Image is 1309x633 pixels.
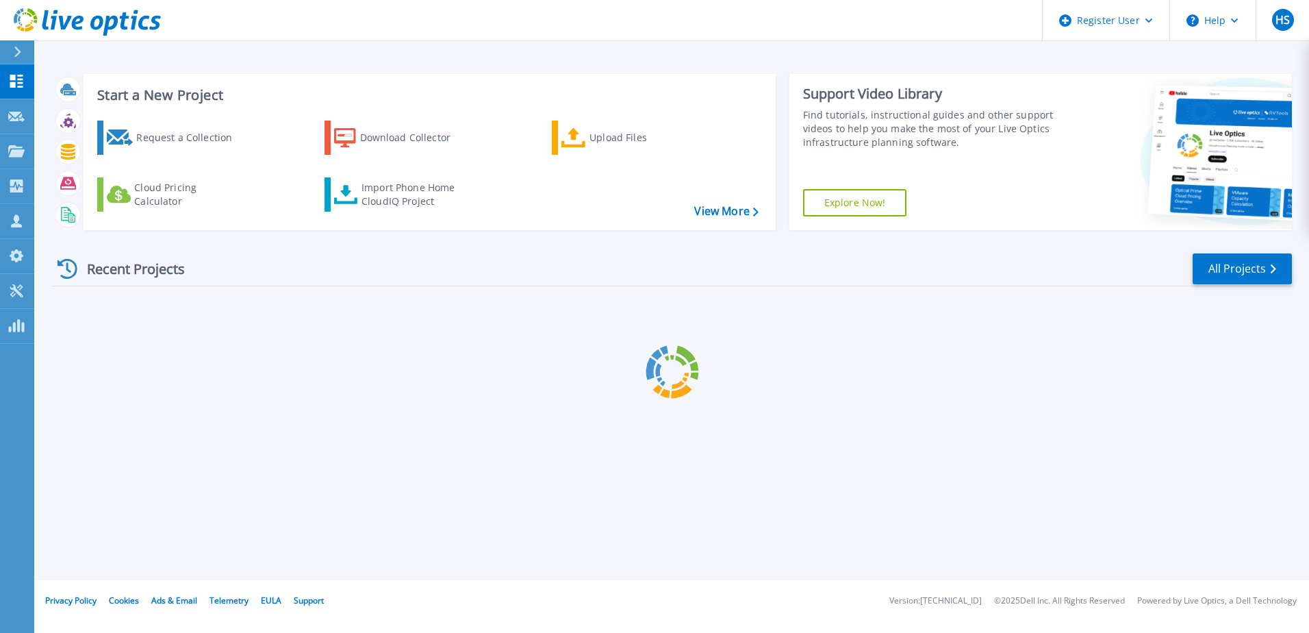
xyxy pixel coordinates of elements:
div: Upload Files [589,124,699,151]
div: Find tutorials, instructional guides and other support videos to help you make the most of your L... [803,108,1059,149]
a: Cloud Pricing Calculator [97,177,250,212]
div: Request a Collection [136,124,246,151]
a: EULA [261,595,281,606]
div: Recent Projects [53,252,203,286]
li: © 2025 Dell Inc. All Rights Reserved [994,597,1125,606]
a: Request a Collection [97,121,250,155]
a: View More [694,205,758,218]
a: Support [294,595,324,606]
a: Cookies [109,595,139,606]
li: Version: [TECHNICAL_ID] [889,597,982,606]
a: Download Collector [325,121,477,155]
div: Cloud Pricing Calculator [134,181,244,208]
a: Explore Now! [803,189,907,216]
li: Powered by Live Optics, a Dell Technology [1137,597,1297,606]
a: Telemetry [209,595,249,606]
a: Ads & Email [151,595,197,606]
a: Upload Files [552,121,704,155]
h3: Start a New Project [97,88,758,103]
div: Import Phone Home CloudIQ Project [361,181,468,208]
span: HS [1275,14,1290,25]
div: Download Collector [360,124,470,151]
a: Privacy Policy [45,595,97,606]
div: Support Video Library [803,85,1059,103]
a: All Projects [1193,253,1292,284]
